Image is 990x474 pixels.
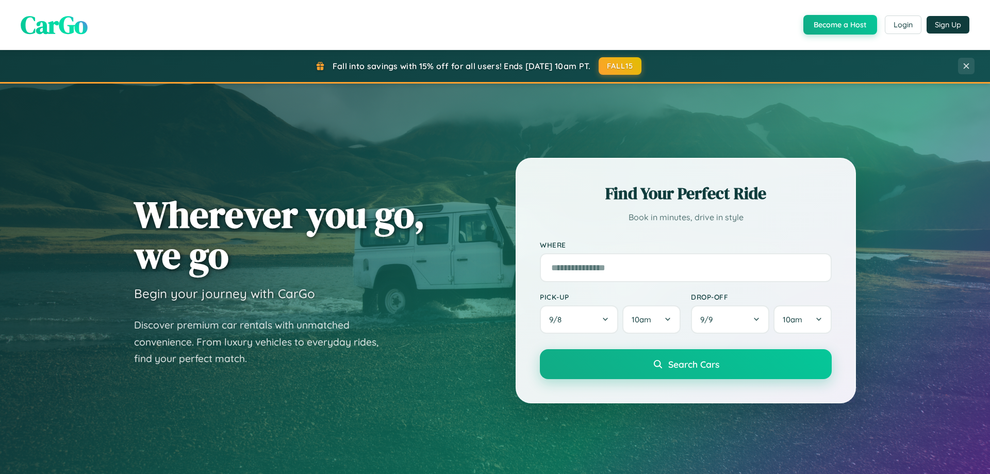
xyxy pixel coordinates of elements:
[134,194,425,275] h1: Wherever you go, we go
[540,349,832,379] button: Search Cars
[540,292,681,301] label: Pick-up
[549,315,567,324] span: 9 / 8
[540,240,832,249] label: Where
[540,182,832,205] h2: Find Your Perfect Ride
[540,210,832,225] p: Book in minutes, drive in style
[599,57,642,75] button: FALL15
[668,358,719,370] span: Search Cars
[134,317,392,367] p: Discover premium car rentals with unmatched convenience. From luxury vehicles to everyday rides, ...
[134,286,315,301] h3: Begin your journey with CarGo
[691,305,769,334] button: 9/9
[540,305,618,334] button: 9/8
[691,292,832,301] label: Drop-off
[885,15,921,34] button: Login
[622,305,681,334] button: 10am
[803,15,877,35] button: Become a Host
[783,315,802,324] span: 10am
[632,315,651,324] span: 10am
[333,61,591,71] span: Fall into savings with 15% off for all users! Ends [DATE] 10am PT.
[773,305,832,334] button: 10am
[700,315,718,324] span: 9 / 9
[21,8,88,42] span: CarGo
[927,16,969,34] button: Sign Up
